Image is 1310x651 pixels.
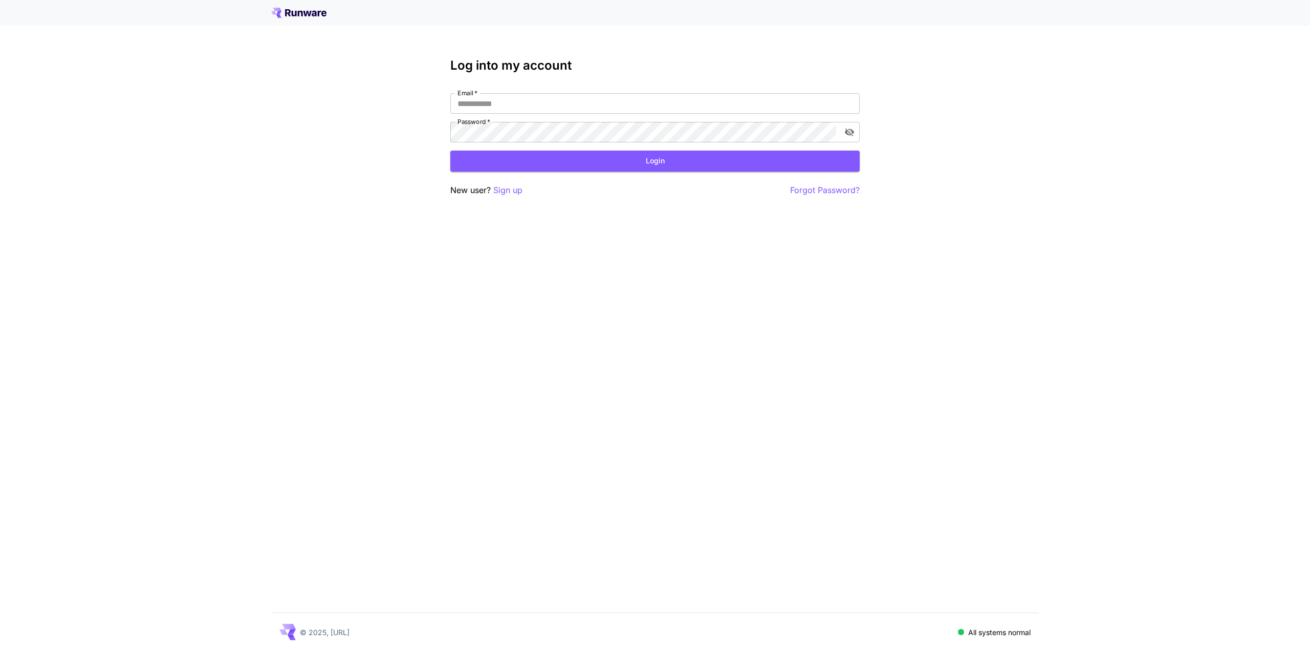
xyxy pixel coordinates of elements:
[840,123,859,141] button: toggle password visibility
[450,151,860,172] button: Login
[790,184,860,197] button: Forgot Password?
[450,58,860,73] h3: Log into my account
[457,117,490,126] label: Password
[450,184,522,197] p: New user?
[493,184,522,197] button: Sign up
[457,89,477,97] label: Email
[968,627,1031,638] p: All systems normal
[300,627,350,638] p: © 2025, [URL]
